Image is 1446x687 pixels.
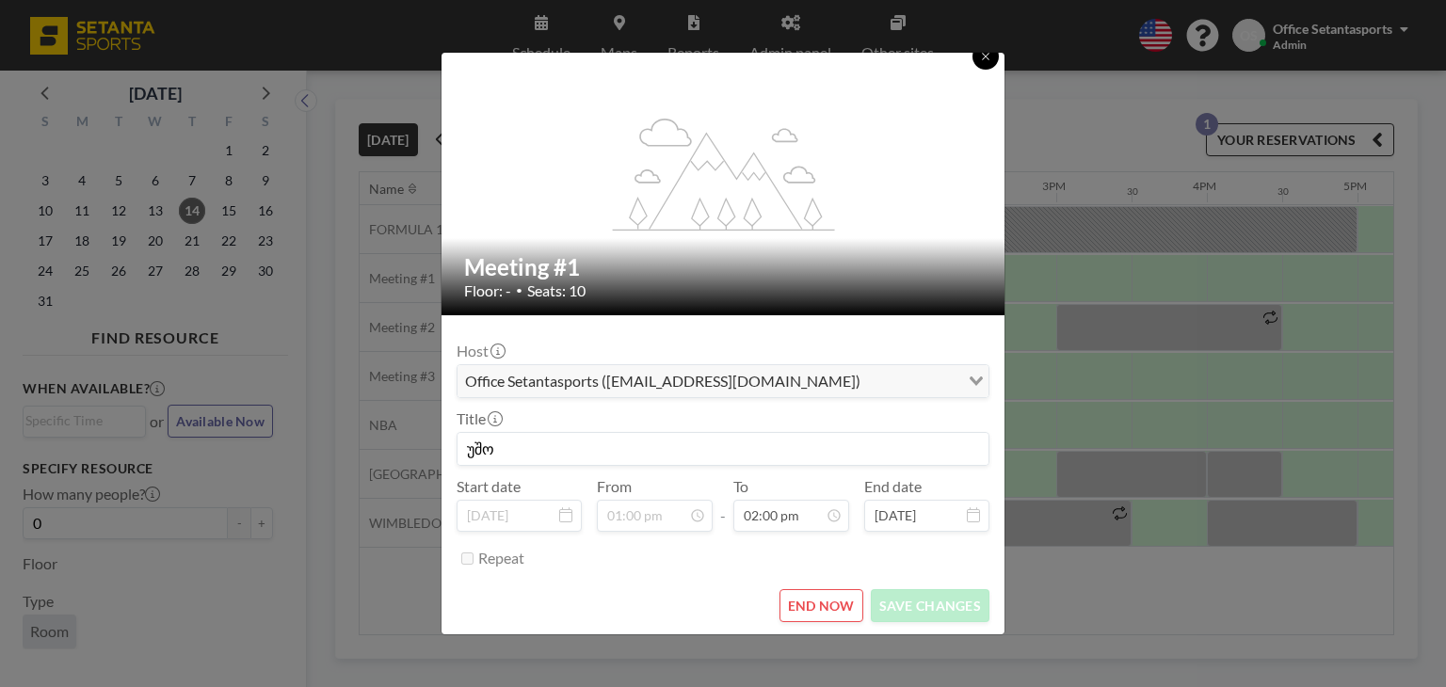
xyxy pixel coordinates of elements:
span: Office Setantasports ([EMAIL_ADDRESS][DOMAIN_NAME]) [461,369,864,393]
input: (No title) [458,433,988,465]
h2: Meeting #1 [464,253,984,281]
label: From [597,477,632,496]
label: Title [457,409,501,428]
input: Search for option [866,369,957,393]
button: END NOW [779,589,863,622]
label: Repeat [478,549,524,567]
span: Floor: - [464,281,511,300]
label: To [733,477,748,496]
span: Seats: 10 [527,281,586,300]
div: Search for option [458,365,988,397]
g: flex-grow: 1.2; [613,118,835,231]
span: - [720,484,726,525]
button: SAVE CHANGES [871,589,989,622]
label: End date [864,477,922,496]
label: Host [457,342,504,360]
label: Start date [457,477,521,496]
span: • [516,283,522,297]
